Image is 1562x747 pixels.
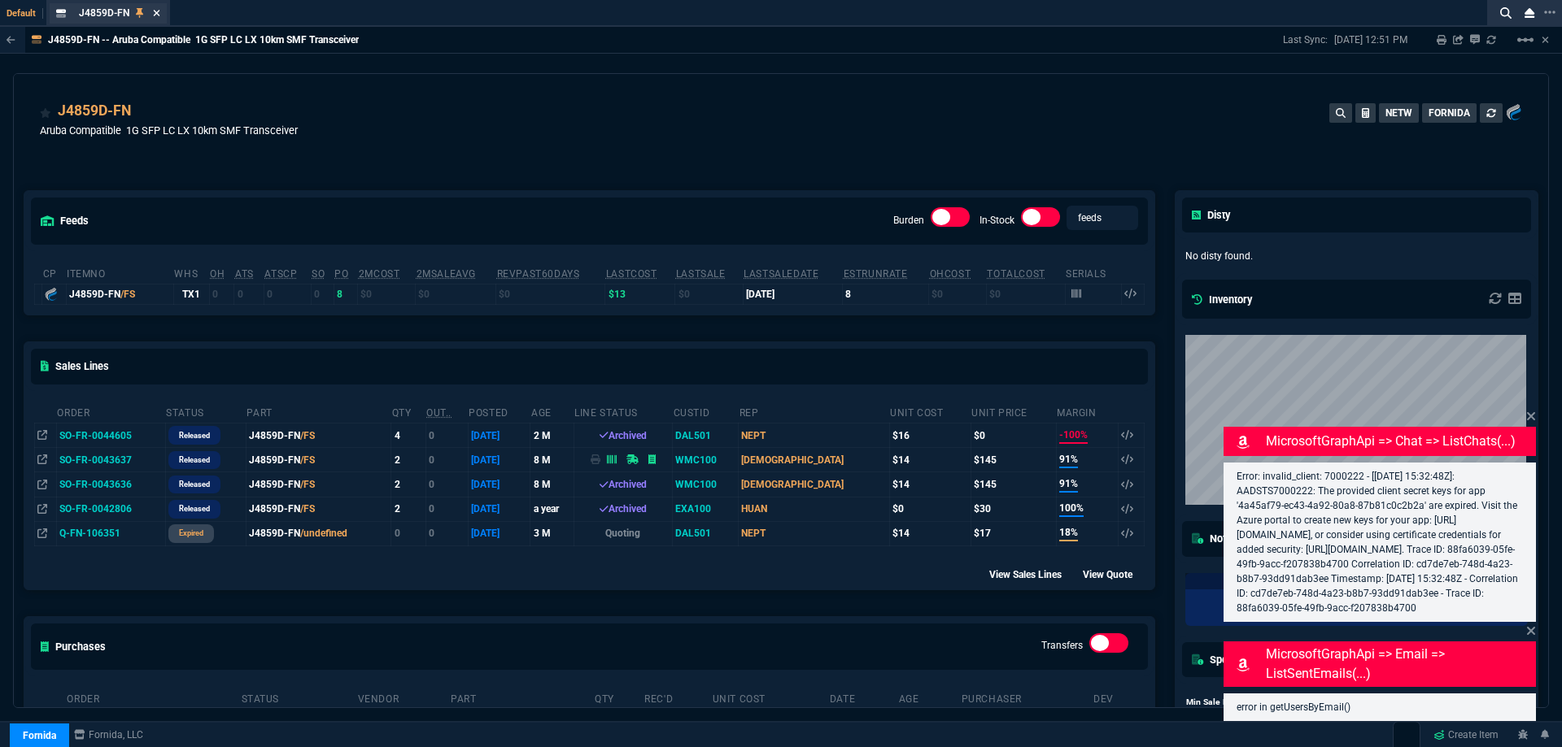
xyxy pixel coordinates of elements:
[58,100,131,121] div: J4859D-FN
[676,268,726,280] abbr: The last SO Inv price. No time limit. (ignore zeros)
[468,521,530,545] td: [DATE]
[1056,400,1119,423] th: Margin
[574,400,672,423] th: Line Status
[56,448,165,472] td: SO-FR-0043637
[644,686,711,710] th: Rec'd
[843,284,929,304] td: 8
[246,448,390,472] td: J4859D-FN
[246,521,390,545] td: J4859D-FN
[1427,723,1505,747] a: Create Item
[1059,525,1078,541] span: 18%
[246,497,390,521] td: J4859D-FN
[173,261,209,284] th: WHS
[577,477,670,492] div: Archived
[929,284,987,304] td: $0
[468,448,530,472] td: [DATE]
[69,727,148,742] a: msbcCompanyName
[712,686,829,710] th: Unit Cost
[300,528,347,539] span: /undefined
[892,477,968,492] div: $14
[530,472,574,497] td: 8 M
[56,472,165,497] td: SO-FR-0043636
[468,400,530,423] th: Posted
[1266,645,1533,684] p: MicrosoftGraphApi => email => listSentEmails(...)
[1544,5,1555,20] nx-icon: Open New Tab
[1059,452,1078,468] span: 91%
[673,423,739,448] td: DAL501
[577,526,670,541] p: Quoting
[7,8,43,19] span: Default
[1334,33,1407,46] p: [DATE] 12:51 PM
[357,686,451,710] th: Vendor
[893,215,924,226] label: Burden
[391,497,425,521] td: 2
[235,268,254,280] abbr: Total units in inventory => minus on SO => plus on PO
[56,497,165,521] td: SO-FR-0042806
[971,497,1056,521] td: $30
[173,284,209,304] td: TX1
[210,268,225,280] abbr: Total units in inventory.
[179,527,203,540] p: expired
[1185,693,1275,711] td: Min Sale Price
[66,686,240,710] th: Order
[577,428,670,443] div: Archived
[334,284,357,304] td: 8
[829,686,898,710] th: Date
[450,686,594,710] th: Part
[739,400,889,423] th: Rep
[79,7,129,19] span: J4859D-FN
[1192,531,1237,546] h5: Notes
[844,268,908,280] abbr: Total sales within a 30 day window based on last time there was inventory
[673,472,739,497] td: WMC100
[425,521,468,545] td: 0
[1516,30,1535,50] mat-icon: Example home icon
[1065,261,1121,284] th: Serials
[744,268,818,280] abbr: The date of the last SO Inv price. No time limit. (ignore zeros)
[987,268,1045,280] abbr: Total Cost of Units on Hand
[41,213,89,228] h5: feeds
[739,423,889,448] td: NEPT
[739,448,889,472] td: [DEMOGRAPHIC_DATA]
[311,284,334,304] td: 0
[246,400,390,423] th: Part
[1283,33,1334,46] p: Last Sync:
[594,686,644,710] th: Qty
[1089,633,1128,659] div: Transfers
[971,521,1056,545] td: $17
[312,268,325,280] abbr: Total units on open Sales Orders
[971,400,1056,423] th: Unit Price
[971,423,1056,448] td: $0
[120,289,135,300] span: /FS
[673,521,739,545] td: DAL501
[1379,103,1419,123] button: NETW
[1059,501,1084,517] span: 100%
[417,268,476,280] abbr: Avg Sale from SO invoices for 2 months
[391,400,425,423] th: QTY
[1494,3,1518,23] nx-icon: Search
[165,400,246,423] th: Status
[300,479,315,490] span: /FS
[264,268,297,280] abbr: ATS with all companies combined
[66,261,173,284] th: ItemNo
[1185,249,1529,263] p: No disty found.
[1192,207,1230,223] h5: Disty
[743,284,842,304] td: [DATE]
[391,448,425,472] td: 2
[246,472,390,497] td: J4859D-FN
[739,497,889,521] td: HUAN
[1185,693,1386,711] tr: undefined
[1083,566,1147,582] div: View Quote
[241,686,357,710] th: Status
[359,268,400,280] abbr: Avg cost of all PO invoices for 2 months
[931,207,970,233] div: Burden
[986,284,1065,304] td: $0
[425,423,468,448] td: 0
[391,521,425,545] td: 0
[1041,640,1083,651] label: Transfers
[37,479,47,490] nx-icon: Open In Opposite Panel
[425,497,468,521] td: 0
[426,407,452,419] abbr: Outstanding (To Ship)
[358,284,416,304] td: $0
[1093,686,1144,710] th: Dev
[989,566,1076,582] div: View Sales Lines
